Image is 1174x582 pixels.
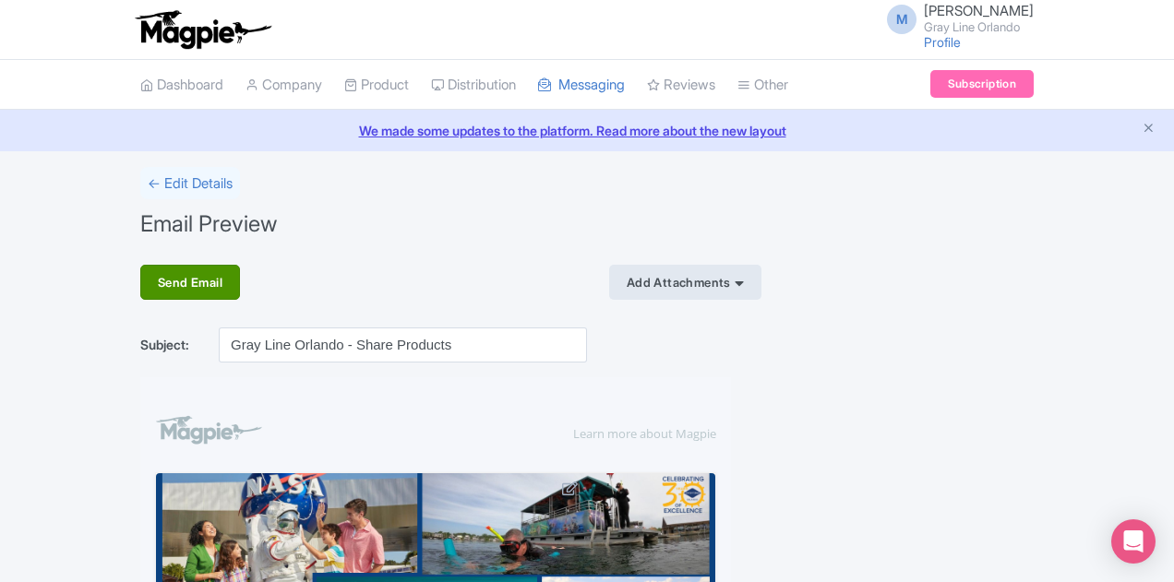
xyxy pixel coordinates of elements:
[924,34,961,50] a: Profile
[647,60,715,111] a: Reviews
[246,60,322,111] a: Company
[609,265,761,300] div: Add Attachments
[1142,119,1156,140] button: Close announcement
[15,37,122,68] img: logo-gray-ecc8bd596dcd972be4643e2302553a20.png
[433,48,576,65] a: Learn more about Magpie
[60,336,531,376] p: Please use the links below to view and download our product information and images.
[924,2,1034,19] span: [PERSON_NAME]
[130,395,531,466] td: [GEOGRAPHIC_DATA], [GEOGRAPHIC_DATA], [GEOGRAPHIC_DATA]
[11,121,1163,140] a: We made some updates to the platform. Read more about the new layout
[234,490,357,510] span: View all products!
[876,4,1034,33] a: M [PERSON_NAME] Gray Line Orlando
[140,265,240,300] div: Send Email
[141,399,505,420] a: Orlando: "Drawn to Life" Cirque du Soleil Entry Pass
[16,96,575,282] img: ndrl5yer4qycnkkryshp.png
[140,206,277,243] h1: Email Preview
[737,60,788,111] a: Other
[140,60,223,111] a: Dashboard
[16,287,575,320] h1: Gray Line Orlando
[131,9,274,50] img: logo-ab69f6fb50320c5b225c76a69d11143b.png
[538,60,625,111] a: Messaging
[930,70,1034,98] a: Subscription
[140,167,240,199] a: ← Edit Details
[924,21,1034,33] small: Gray Line Orlando
[887,5,916,34] span: M
[1111,519,1156,564] div: Open Intercom Messenger
[140,335,189,354] label: Subject:
[60,398,119,457] img: qjqiuqcczbkfmrrcpm63.jpg
[60,538,531,571] p: [PERSON_NAME] [PERSON_NAME][EMAIL_ADDRESS][DOMAIN_NAME]
[60,481,531,519] a: View all products!
[431,60,516,111] a: Distribution
[344,60,409,111] a: Product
